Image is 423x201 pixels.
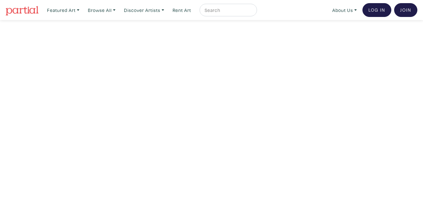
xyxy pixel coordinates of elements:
a: Log In [362,3,391,17]
a: Browse All [85,4,118,17]
a: Join [394,3,417,17]
a: Discover Artists [121,4,167,17]
a: Rent Art [170,4,194,17]
input: Search [204,6,251,14]
a: About Us [329,4,360,17]
a: Featured Art [44,4,82,17]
